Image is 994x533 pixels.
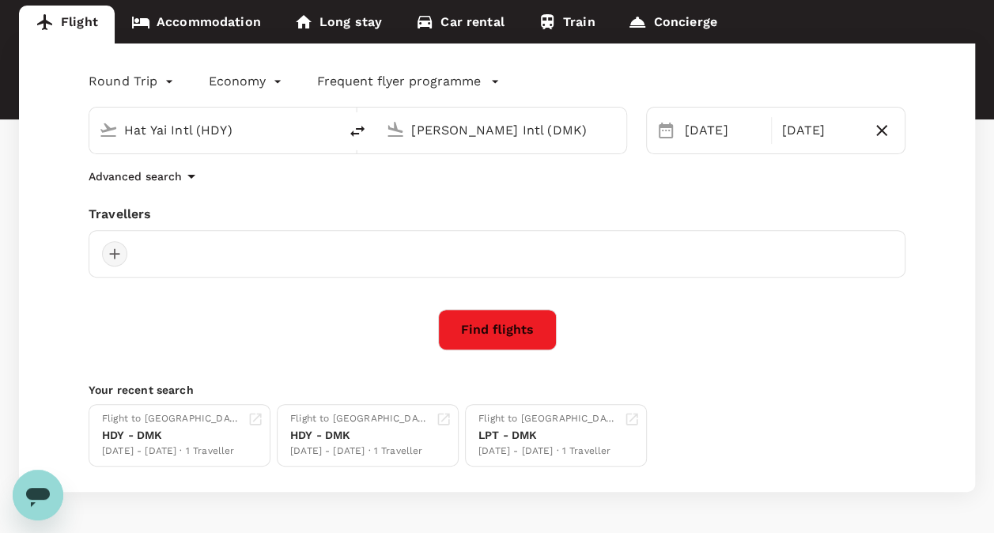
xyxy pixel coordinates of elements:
p: Frequent flyer programme [317,72,481,91]
div: HDY - DMK [102,427,241,444]
a: Accommodation [115,6,278,43]
div: LPT - DMK [478,427,618,444]
div: Round Trip [89,69,177,94]
div: Economy [209,69,285,94]
div: HDY - DMK [290,427,429,444]
div: Flight to [GEOGRAPHIC_DATA] [478,411,618,427]
div: [DATE] - [DATE] · 1 Traveller [290,444,429,459]
button: Open [615,128,618,131]
button: Open [327,128,331,131]
div: [DATE] [678,115,769,146]
p: Your recent search [89,382,905,398]
div: Flight to [GEOGRAPHIC_DATA] [290,411,429,427]
button: Frequent flyer programme [317,72,500,91]
button: delete [338,112,376,150]
div: [DATE] - [DATE] · 1 Traveller [478,444,618,459]
a: Flight [19,6,115,43]
button: Advanced search [89,167,201,186]
input: Depart from [124,118,305,142]
div: [DATE] - [DATE] · 1 Traveller [102,444,241,459]
button: Find flights [438,309,557,350]
div: Travellers [89,205,905,224]
p: Advanced search [89,168,182,184]
a: Long stay [278,6,399,43]
div: [DATE] [775,115,865,146]
input: Going to [411,118,592,142]
a: Car rental [399,6,521,43]
a: Concierge [611,6,733,43]
a: Train [521,6,612,43]
div: Flight to [GEOGRAPHIC_DATA] [102,411,241,427]
iframe: Button to launch messaging window [13,470,63,520]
